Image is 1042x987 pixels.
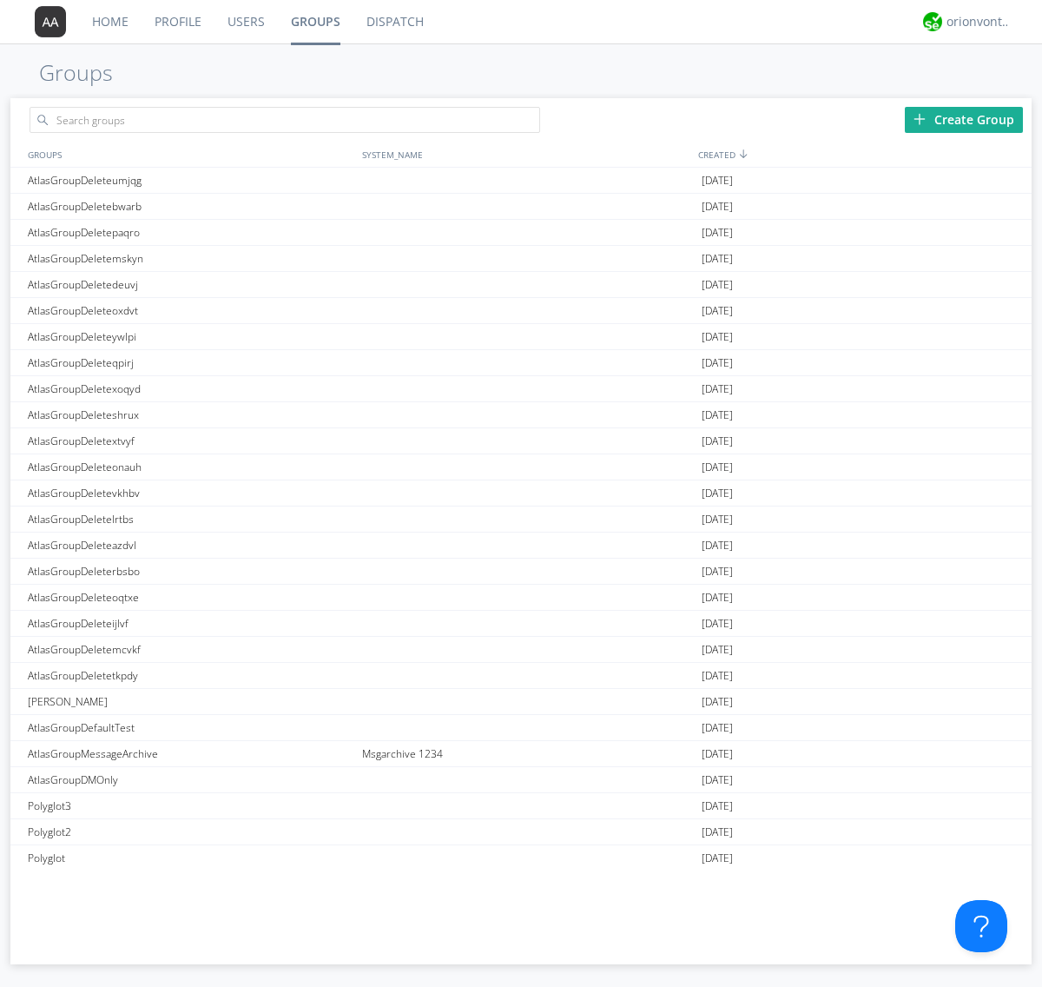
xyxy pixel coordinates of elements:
a: AtlasGroupDeletevkhbv[DATE] [10,480,1032,507]
div: [PERSON_NAME] [23,689,358,714]
span: [DATE] [702,376,733,402]
a: AtlasGroupDeleteazdvl[DATE] [10,533,1032,559]
a: Polyglot[DATE] [10,845,1032,871]
a: AtlasGroupDefaultTest[DATE] [10,715,1032,741]
div: Msgarchive 1234 [358,741,697,766]
div: AtlasGroupDeleteonauh [23,454,358,480]
a: AtlasGroupDeleteshrux[DATE] [10,402,1032,428]
div: AtlasGroupDeletelrtbs [23,507,358,532]
div: Polyglot [23,845,358,871]
span: [DATE] [702,402,733,428]
span: [DATE] [702,767,733,793]
div: AtlasGroupDeletemskyn [23,246,358,271]
a: AtlasGroupDeletebwarb[DATE] [10,194,1032,220]
span: [DATE] [702,507,733,533]
a: AtlasGroupDeletemcvkf[DATE] [10,637,1032,663]
a: AtlasGroupDMOnly[DATE] [10,767,1032,793]
div: AtlasGroupDeletexoqyd [23,376,358,401]
a: AtlasGroupDeletextvyf[DATE] [10,428,1032,454]
img: 29d36aed6fa347d5a1537e7736e6aa13 [923,12,942,31]
a: AtlasGroupDeleteywlpi[DATE] [10,324,1032,350]
a: AtlasGroupDeleteoxdvt[DATE] [10,298,1032,324]
span: [DATE] [702,585,733,611]
span: [DATE] [702,559,733,585]
a: Polyglot3[DATE] [10,793,1032,819]
a: AtlasGroupDeletelrtbs[DATE] [10,507,1032,533]
div: AtlasGroupDMOnly [23,767,358,792]
a: AtlasGroupDeleteonauh[DATE] [10,454,1032,480]
a: AtlasGroupDeleterbsbo[DATE] [10,559,1032,585]
a: [PERSON_NAME][DATE] [10,689,1032,715]
input: Search groups [30,107,540,133]
div: CREATED [694,142,1032,167]
span: [DATE] [702,168,733,194]
div: Polyglot3 [23,793,358,818]
span: [DATE] [702,637,733,663]
div: AtlasGroupDeleteoqtxe [23,585,358,610]
div: AtlasGroupDeletevkhbv [23,480,358,506]
span: [DATE] [702,480,733,507]
div: AtlasGroupDeleteazdvl [23,533,358,558]
span: [DATE] [702,793,733,819]
a: AtlasGroupDeleteijlvf[DATE] [10,611,1032,637]
span: [DATE] [702,689,733,715]
span: [DATE] [702,298,733,324]
a: AtlasGroupDeletexoqyd[DATE] [10,376,1032,402]
div: AtlasGroupDeleteumjqg [23,168,358,193]
div: AtlasGroupDeleteywlpi [23,324,358,349]
span: [DATE] [702,845,733,871]
div: AtlasGroupDefaultTest [23,715,358,740]
span: [DATE] [702,194,733,220]
a: AtlasGroupDeleteoqtxe[DATE] [10,585,1032,611]
span: [DATE] [702,741,733,767]
a: AtlasGroupDeletemskyn[DATE] [10,246,1032,272]
img: 373638.png [35,6,66,37]
span: [DATE] [702,663,733,689]
div: orionvontas+atlas+automation+org2 [946,13,1012,30]
iframe: Toggle Customer Support [955,900,1007,952]
div: AtlasGroupDeleteijlvf [23,611,358,636]
div: Polyglot2 [23,819,358,845]
a: AtlasGroupDeletetkpdy[DATE] [10,663,1032,689]
a: AtlasGroupDeleteumjqg[DATE] [10,168,1032,194]
div: AtlasGroupDeleteoxdvt [23,298,358,323]
a: AtlasGroupDeletedeuvj[DATE] [10,272,1032,298]
div: AtlasGroupDeletemcvkf [23,637,358,662]
span: [DATE] [702,715,733,741]
span: [DATE] [702,428,733,454]
span: [DATE] [702,350,733,376]
div: AtlasGroupMessageArchive [23,741,358,766]
div: SYSTEM_NAME [358,142,694,167]
div: AtlasGroupDeletedeuvj [23,272,358,297]
span: [DATE] [702,454,733,480]
img: plus.svg [913,113,926,125]
a: AtlasGroupDeletepaqro[DATE] [10,220,1032,246]
div: AtlasGroupDeletepaqro [23,220,358,245]
a: AtlasGroupMessageArchiveMsgarchive 1234[DATE] [10,741,1032,767]
a: AtlasGroupDeleteqpirj[DATE] [10,350,1032,376]
div: AtlasGroupDeletetkpdy [23,663,358,688]
span: [DATE] [702,246,733,272]
div: AtlasGroupDeleteqpirj [23,350,358,375]
span: [DATE] [702,611,733,637]
div: AtlasGroupDeleteshrux [23,402,358,427]
span: [DATE] [702,324,733,350]
div: AtlasGroupDeleterbsbo [23,559,358,584]
span: [DATE] [702,272,733,298]
a: Polyglot2[DATE] [10,819,1032,845]
span: [DATE] [702,220,733,246]
div: AtlasGroupDeletextvyf [23,428,358,454]
div: Create Group [905,107,1023,133]
div: GROUPS [23,142,353,167]
span: [DATE] [702,819,733,845]
span: [DATE] [702,533,733,559]
div: AtlasGroupDeletebwarb [23,194,358,219]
